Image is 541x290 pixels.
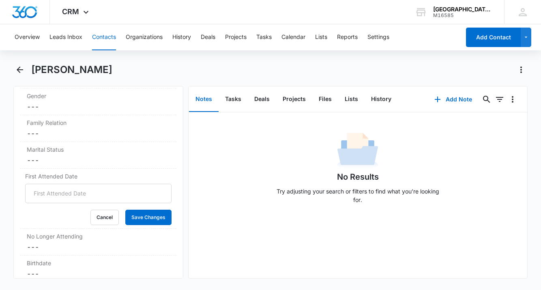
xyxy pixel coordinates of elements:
[337,171,379,183] h1: No Results
[433,13,492,18] div: account id
[49,24,82,50] button: Leads Inbox
[27,269,170,279] dd: ---
[13,63,26,76] button: Back
[125,210,172,225] button: Save Changes
[276,87,312,112] button: Projects
[189,87,219,112] button: Notes
[433,6,492,13] div: account name
[27,102,170,112] dd: ---
[312,87,338,112] button: Files
[248,87,276,112] button: Deals
[201,24,215,50] button: Deals
[20,88,176,115] div: Gender---
[27,232,170,241] label: No Longer Attending
[219,87,248,112] button: Tasks
[20,229,176,256] div: No Longer Attending---
[315,24,327,50] button: Lists
[256,24,272,50] button: Tasks
[506,93,519,106] button: Overflow Menu
[20,256,176,282] div: Birthdate---
[172,24,191,50] button: History
[493,93,506,106] button: Filters
[25,184,171,203] input: First Attended Date
[338,87,365,112] button: Lists
[27,242,170,252] dd: ---
[426,90,480,109] button: Add Note
[466,28,521,47] button: Add Contact
[25,172,171,180] label: First Attended Date
[27,259,170,267] label: Birthdate
[365,87,398,112] button: History
[15,24,40,50] button: Overview
[27,129,170,138] dd: ---
[225,24,247,50] button: Projects
[281,24,305,50] button: Calendar
[337,130,378,171] img: No Data
[126,24,163,50] button: Organizations
[27,92,170,100] label: Gender
[92,24,116,50] button: Contacts
[20,142,176,169] div: Marital Status---
[31,64,112,76] h1: [PERSON_NAME]
[515,63,528,76] button: Actions
[273,187,443,204] p: Try adjusting your search or filters to find what you’re looking for.
[367,24,389,50] button: Settings
[90,210,119,225] button: Cancel
[62,7,79,16] span: CRM
[27,155,170,165] dd: ---
[20,115,176,142] div: Family Relation---
[27,145,170,154] label: Marital Status
[27,118,170,127] label: Family Relation
[337,24,358,50] button: Reports
[480,93,493,106] button: Search...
